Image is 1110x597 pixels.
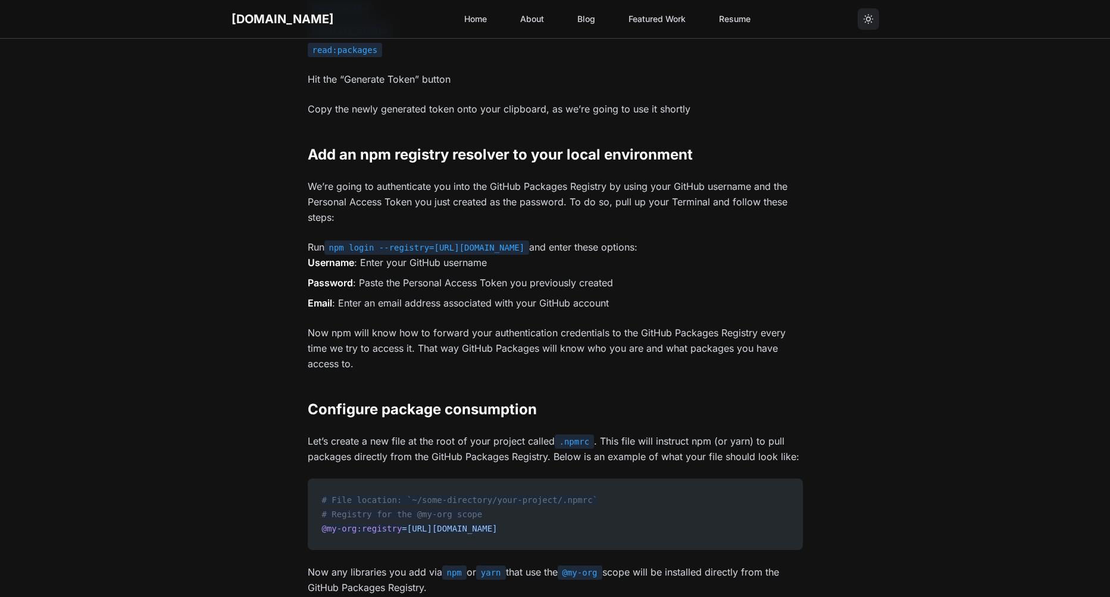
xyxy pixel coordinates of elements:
a: Home [457,8,494,30]
span: # Registry for the @my-org scope [322,510,483,519]
p: Copy the newly generated token onto your clipboard, as we’re going to use it shortly [308,101,803,117]
code: npm login --registry=[URL][DOMAIN_NAME] [324,240,530,255]
a: Blog [570,8,602,30]
button: Toggle theme [858,8,879,30]
p: We’re going to authenticate you into the GitHub Packages Registry by using your GitHub username a... [308,179,803,225]
span: # File location: `~/some-directory/your-project/.npmrc` [322,495,598,505]
strong: Email [308,297,332,309]
p: Now any libraries you add via or that use the scope will be installed directly from the GitHub Pa... [308,564,803,595]
a: Resume [712,8,758,30]
a: [DOMAIN_NAME] [232,12,334,26]
li: Run and enter these options: [308,239,803,311]
strong: Username [308,257,354,268]
code: npm [442,565,467,580]
code: @my-org [558,565,602,580]
p: Now npm will know how to forward your authentication credentials to the GitHub Packages Registry ... [308,325,803,371]
li: : Enter an email address associated with your GitHub account [308,295,803,311]
span: @my-org:registry [322,524,402,533]
code: yarn [476,565,506,580]
span: =[URL][DOMAIN_NAME] [402,524,497,533]
li: : Paste the Personal Access Token you previously created [308,275,803,290]
a: Featured Work [621,8,693,30]
code: .npmrc [555,435,595,449]
p: Hit the “Generate Token” button [308,71,803,87]
li: : Enter your GitHub username [308,255,803,270]
code: read:packages [308,43,383,57]
strong: Password [308,277,353,289]
p: Let’s create a new file at the root of your project called . This file will instruct npm (or yarn... [308,433,803,464]
h2: Add an npm registry resolver to your local environment [308,145,803,164]
h2: Configure package consumption [308,400,803,419]
a: About [513,8,551,30]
